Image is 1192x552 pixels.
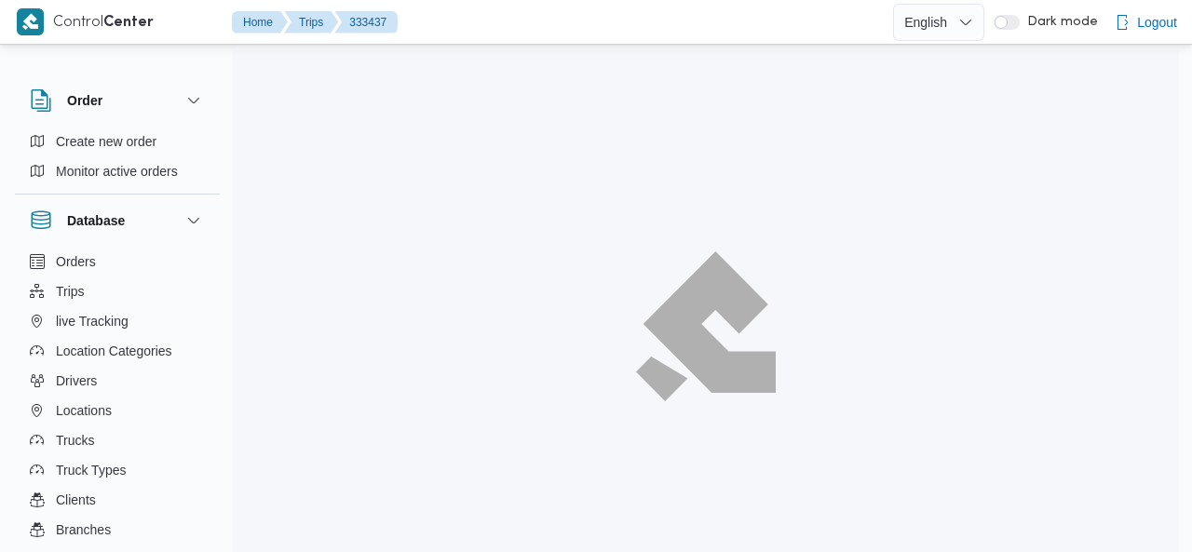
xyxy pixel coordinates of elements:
[22,247,212,276] button: Orders
[67,89,102,112] h3: Order
[30,89,205,112] button: Order
[56,489,96,511] span: Clients
[56,459,126,481] span: Truck Types
[232,11,288,34] button: Home
[22,396,212,425] button: Locations
[22,127,212,156] button: Create new order
[1020,15,1098,30] span: Dark mode
[56,130,156,153] span: Create new order
[67,209,125,232] h3: Database
[22,336,212,366] button: Location Categories
[30,209,205,232] button: Database
[22,515,212,545] button: Branches
[17,8,44,35] img: X8yXhbKr1z7QwAAAABJRU5ErkJggg==
[1137,11,1177,34] span: Logout
[22,425,212,455] button: Trucks
[56,310,129,332] span: live Tracking
[646,263,765,389] img: ILLA Logo
[56,429,94,451] span: Trucks
[22,306,212,336] button: live Tracking
[15,127,220,194] div: Order
[22,366,212,396] button: Drivers
[103,16,154,30] b: Center
[334,11,398,34] button: 333437
[56,160,178,182] span: Monitor active orders
[56,518,111,541] span: Branches
[56,370,97,392] span: Drivers
[22,156,212,186] button: Monitor active orders
[284,11,338,34] button: Trips
[56,280,85,303] span: Trips
[56,399,112,422] span: Locations
[56,250,96,273] span: Orders
[56,340,172,362] span: Location Categories
[22,276,212,306] button: Trips
[1107,4,1185,41] button: Logout
[22,455,212,485] button: Truck Types
[22,485,212,515] button: Clients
